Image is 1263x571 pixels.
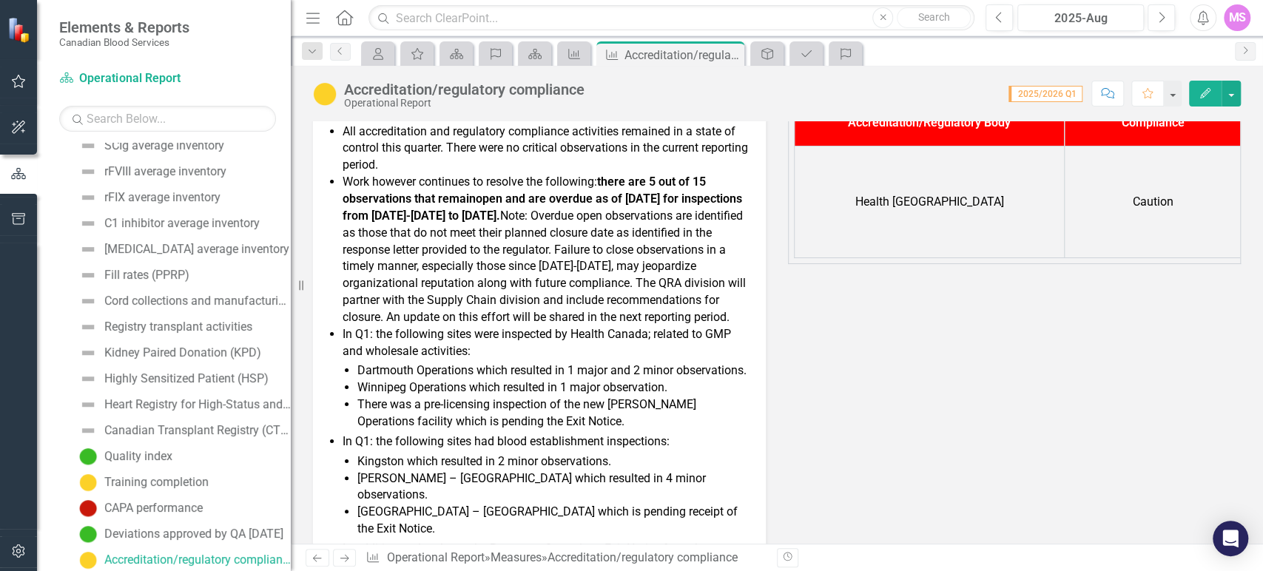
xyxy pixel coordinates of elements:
div: Cord collections and manufacturing [104,294,291,308]
a: Cord collections and manufacturing [75,289,291,313]
li: In Q1: the following sites were inspected by Health Canada; related to GMP and wholesale activities: [343,326,751,430]
a: C1 inhibitor average inventory [75,212,260,235]
a: Quality index [75,445,172,468]
a: Kidney Paired Donation (KPD) [75,341,261,365]
img: Not Defined [79,189,97,206]
div: Registry transplant activities [104,320,252,334]
div: C1 inhibitor average inventory [104,217,260,230]
a: Measures [491,550,542,564]
div: Accreditation/regulatory compliance [344,81,585,98]
div: rFVIII average inventory [104,165,226,178]
a: Training completion [75,470,209,494]
img: Not Defined [79,214,97,232]
div: Quality index [104,450,172,463]
img: Not Defined [79,292,97,310]
div: Fill rates (PPRP) [104,268,189,282]
img: Caution [79,473,97,491]
a: [MEDICAL_DATA] average inventory [75,237,289,261]
img: Not Defined [79,396,97,413]
li: [GEOGRAPHIC_DATA] – [GEOGRAPHIC_DATA] which is pending receipt of the Exit Notice. [357,504,751,538]
div: SCIg average inventory [104,139,224,152]
strong: Compliance [1122,115,1185,129]
a: Fill rates (PPRP) [75,263,189,287]
div: CAPA performance [104,501,203,515]
a: Heart Registry for High-Status and Highly Sensitized Patients [75,393,291,416]
img: On Target [79,525,97,543]
div: Heart Registry for High-Status and Highly Sensitized Patients [104,398,291,411]
img: On Target [79,447,97,465]
li: In Q1: the following sites had blood establishment inspections: [343,433,751,538]
div: [MEDICAL_DATA] average inventory [104,243,289,256]
img: Not Defined [79,240,97,258]
img: Not Defined [79,163,97,180]
strong: Accreditation/Regulatory Body [848,115,1011,129]
a: Canadian Transplant Registry (CTR) - total uptime [75,419,291,442]
button: 2025-Aug [1017,4,1144,31]
div: Operational Report [344,98,585,109]
div: Accreditation/regulatory compliance [548,550,738,564]
div: » » [366,550,765,567]
img: Not Defined [79,137,97,155]
a: rFVIII average inventory [75,160,226,183]
div: Accreditation/regulatory compliance [104,553,291,567]
img: Not Defined [79,318,97,336]
div: Highly Sensitized Patient (HSP) [104,372,269,385]
button: MS [1224,4,1250,31]
span: Elements & Reports [59,18,189,36]
a: Operational Report [387,550,485,564]
img: Not Defined [79,266,97,284]
img: Not Defined [79,370,97,388]
button: Search [897,7,971,28]
input: Search ClearPoint... [368,5,974,31]
li: There was a pre-licensing inspection of the new [PERSON_NAME] Operations facility which is pendin... [357,396,751,430]
div: Accreditation/regulatory compliance [624,46,741,64]
a: SCIg average inventory [75,134,224,158]
div: Training completion [104,476,209,489]
a: Highly Sensitized Patient (HSP) [75,367,269,391]
li: Kingston which resulted in 2 minor observations. [357,453,751,470]
img: ClearPoint Strategy [7,16,33,42]
strong: open and are overdue as of [DATE] for inspections from [DATE]-[DATE] to [DATE]. [343,192,742,223]
a: Deviations approved by QA [DATE] [75,522,283,546]
a: CAPA performance [75,496,203,520]
span: 2025/2026 Q1 [1008,86,1082,102]
li: Work however continues to resolve the following: Note: Overdue open observations are identified a... [343,174,751,326]
div: Canadian Transplant Registry (CTR) - total uptime [104,424,291,437]
div: 2025-Aug [1023,10,1139,27]
li: All accreditation and regulatory compliance activities remained in a state of control this quarte... [343,124,751,175]
input: Search Below... [59,106,276,132]
td: Caution [1065,146,1242,258]
div: rFIX average inventory [104,191,220,204]
a: Operational Report [59,70,244,87]
img: Not Defined [79,422,97,439]
img: Below Plan [79,499,97,517]
a: Registry transplant activities [75,315,252,339]
small: Canadian Blood Services [59,36,189,48]
li: Dartmouth Operations which resulted in 1 major and 2 minor observations. [357,362,751,379]
img: Caution [313,82,337,106]
div: Open Intercom Messenger [1213,521,1248,556]
li: [PERSON_NAME] – [GEOGRAPHIC_DATA] which resulted in 4 minor observations. [357,470,751,504]
div: Deviations approved by QA [DATE] [104,527,283,541]
img: Not Defined [79,344,97,362]
div: Kidney Paired Donation (KPD) [104,346,261,359]
img: Caution [79,551,97,569]
li: Winnipeg Operations which resulted in 1 major observation. [357,379,751,396]
span: Search [918,11,950,23]
span: Health [GEOGRAPHIC_DATA] [855,195,1004,209]
a: rFIX average inventory [75,186,220,209]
